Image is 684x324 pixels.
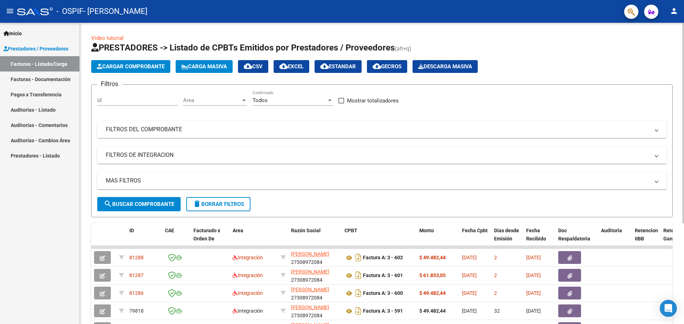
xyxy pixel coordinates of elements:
[91,43,395,53] span: PRESTADORES -> Listado de CPBTs Emitidos por Prestadores / Proveedores
[91,35,124,41] a: Video tutorial
[670,7,678,15] mat-icon: person
[555,223,598,254] datatable-header-cell: Doc Respaldatoria
[419,308,446,314] strong: $ 49.482,44
[186,197,250,211] button: Borrar Filtros
[165,228,174,233] span: CAE
[244,63,263,70] span: CSV
[354,270,363,281] i: Descargar documento
[462,228,488,233] span: Fecha Cpbt
[97,147,667,164] mat-expansion-panel-header: FILTROS DE INTEGRACION
[632,223,660,254] datatable-header-cell: Retencion IIBB
[494,272,497,278] span: 2
[459,223,491,254] datatable-header-cell: Fecha Cpbt
[419,228,434,233] span: Monto
[291,287,329,292] span: [PERSON_NAME]
[129,290,144,296] span: 81286
[230,223,278,254] datatable-header-cell: Area
[244,62,252,70] mat-icon: cloud_download
[367,60,407,73] button: Gecros
[291,251,329,257] span: [PERSON_NAME]
[416,223,459,254] datatable-header-cell: Monto
[233,228,243,233] span: Area
[419,290,446,296] strong: $ 49.482,44
[342,223,416,254] datatable-header-cell: CPBT
[354,287,363,299] i: Descargar documento
[253,97,268,103] span: Todos
[462,290,477,296] span: [DATE]
[491,223,523,254] datatable-header-cell: Días desde Emisión
[129,255,144,260] span: 81288
[176,60,233,73] button: Carga Masiva
[291,303,339,318] div: 27308972084
[191,223,230,254] datatable-header-cell: Facturado x Orden De
[106,177,649,185] mat-panel-title: MAS FILTROS
[419,272,446,278] strong: $ 61.853,05
[494,308,500,314] span: 32
[363,291,403,296] strong: Factura A: 3 - 600
[288,223,342,254] datatable-header-cell: Razón Social
[320,62,329,70] mat-icon: cloud_download
[129,308,144,314] span: 79818
[56,4,83,19] span: - OSPIF
[526,272,541,278] span: [DATE]
[104,201,174,207] span: Buscar Comprobante
[373,62,381,70] mat-icon: cloud_download
[129,272,144,278] span: 81287
[363,255,403,261] strong: Factura A: 3 - 602
[233,308,263,314] span: Integración
[395,45,411,52] span: (alt+q)
[291,304,329,310] span: [PERSON_NAME]
[320,63,356,70] span: Estandar
[347,96,399,105] span: Mostrar totalizadores
[97,79,122,89] h3: Filtros
[558,228,590,241] span: Doc Respaldatoria
[233,255,263,260] span: Integración
[106,126,649,133] mat-panel-title: FILTROS DEL COMPROBANTE
[193,228,220,241] span: Facturado x Orden De
[291,268,339,283] div: 27308972084
[601,228,622,233] span: Auditoria
[97,172,667,189] mat-expansion-panel-header: MAS FILTROS
[274,60,309,73] button: EXCEL
[238,60,268,73] button: CSV
[97,63,165,70] span: Cargar Comprobante
[363,308,403,314] strong: Factura A: 3 - 591
[462,272,477,278] span: [DATE]
[91,60,170,73] button: Cargar Comprobante
[598,223,632,254] datatable-header-cell: Auditoria
[526,290,541,296] span: [DATE]
[291,286,339,301] div: 27308972084
[83,4,147,19] span: - [PERSON_NAME]
[418,63,472,70] span: Descarga Masiva
[6,7,14,15] mat-icon: menu
[494,255,497,260] span: 2
[279,63,304,70] span: EXCEL
[291,228,321,233] span: Razón Social
[373,63,401,70] span: Gecros
[181,63,227,70] span: Carga Masiva
[279,62,288,70] mat-icon: cloud_download
[413,60,478,73] button: Descarga Masiva
[344,228,357,233] span: CPBT
[104,200,112,208] mat-icon: search
[4,30,22,37] span: Inicio
[315,60,362,73] button: Estandar
[193,200,201,208] mat-icon: delete
[660,300,677,317] div: Open Intercom Messenger
[233,272,263,278] span: Integración
[97,197,181,211] button: Buscar Comprobante
[233,290,263,296] span: Integración
[419,255,446,260] strong: $ 49.482,44
[526,255,541,260] span: [DATE]
[193,201,244,207] span: Borrar Filtros
[526,308,541,314] span: [DATE]
[162,223,191,254] datatable-header-cell: CAE
[129,228,134,233] span: ID
[526,228,546,241] span: Fecha Recibido
[4,45,68,53] span: Prestadores / Proveedores
[494,228,519,241] span: Días desde Emisión
[494,290,497,296] span: 2
[354,252,363,263] i: Descargar documento
[126,223,162,254] datatable-header-cell: ID
[413,60,478,73] app-download-masive: Descarga masiva de comprobantes (adjuntos)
